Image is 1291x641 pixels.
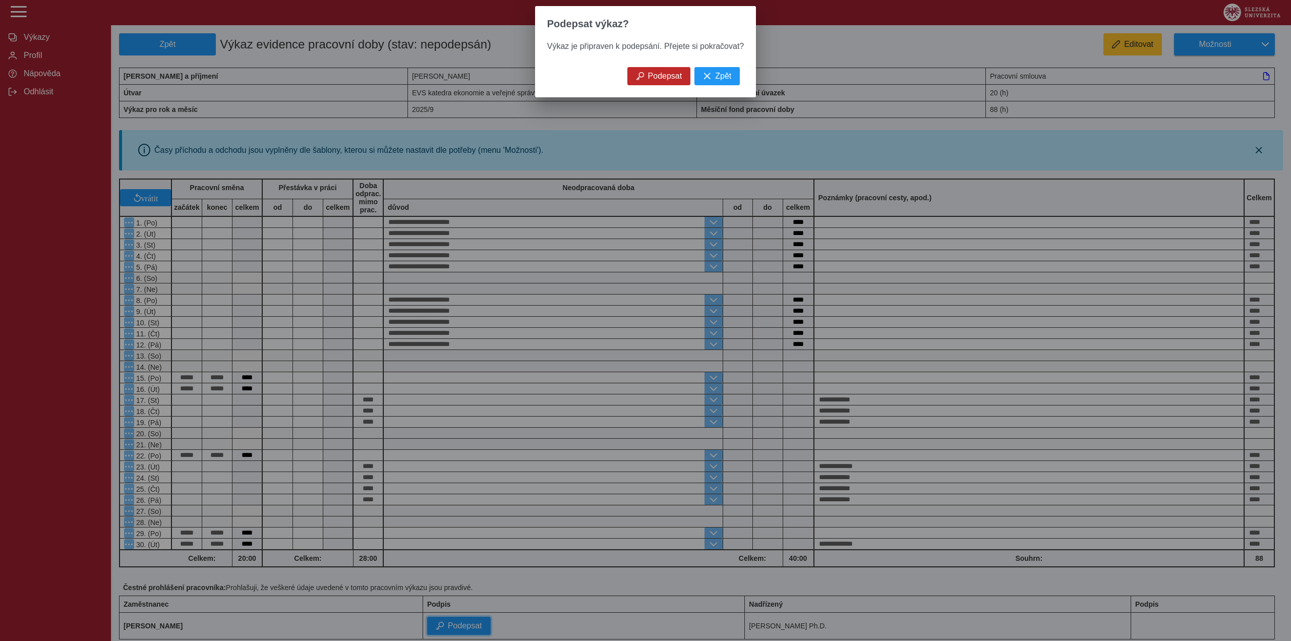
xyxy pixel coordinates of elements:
[648,72,682,81] span: Podepsat
[547,42,744,50] span: Výkaz je připraven k podepsání. Přejete si pokračovat?
[547,18,629,30] span: Podepsat výkaz?
[694,67,740,85] button: Zpět
[627,67,691,85] button: Podepsat
[715,72,731,81] span: Zpět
